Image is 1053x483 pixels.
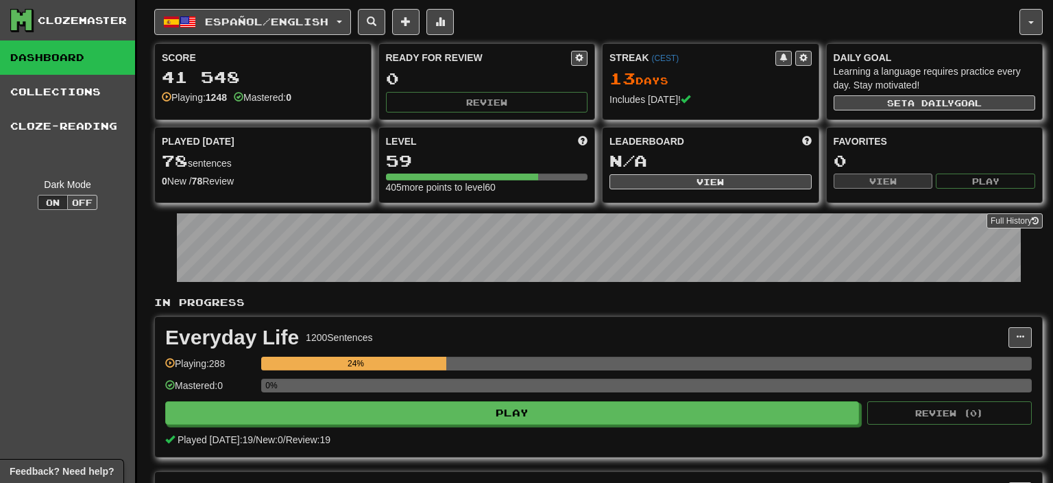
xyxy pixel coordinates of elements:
[426,9,454,35] button: More stats
[165,327,299,348] div: Everyday Life
[162,134,234,148] span: Played [DATE]
[162,152,364,170] div: sentences
[162,174,364,188] div: New / Review
[265,357,446,370] div: 24%
[386,152,588,169] div: 59
[386,180,588,194] div: 405 more points to level 60
[253,434,256,445] span: /
[286,92,291,103] strong: 0
[609,151,647,170] span: N/A
[38,14,127,27] div: Clozemaster
[834,134,1036,148] div: Favorites
[936,174,1035,189] button: Play
[165,357,254,379] div: Playing: 288
[609,69,636,88] span: 13
[154,296,1043,309] p: In Progress
[609,93,812,106] div: Includes [DATE]!
[609,134,684,148] span: Leaderboard
[651,54,679,63] a: (CEST)
[206,92,227,103] strong: 1248
[162,176,167,187] strong: 0
[802,134,812,148] span: This week in points, UTC
[386,92,588,113] button: Review
[834,174,933,189] button: View
[10,464,114,478] span: Open feedback widget
[392,9,420,35] button: Add sentence to collection
[609,174,812,189] button: View
[306,331,372,344] div: 1200 Sentences
[162,151,188,170] span: 78
[834,64,1036,92] div: Learning a language requires practice every day. Stay motivated!
[178,434,253,445] span: Played [DATE]: 19
[609,51,775,64] div: Streak
[192,176,203,187] strong: 78
[358,9,385,35] button: Search sentences
[67,195,97,210] button: Off
[205,16,328,27] span: Español / English
[162,69,364,86] div: 41 548
[10,178,125,191] div: Dark Mode
[256,434,283,445] span: New: 0
[165,401,859,425] button: Play
[162,91,227,104] div: Playing:
[386,134,417,148] span: Level
[834,95,1036,110] button: Seta dailygoal
[234,91,291,104] div: Mastered:
[386,70,588,87] div: 0
[609,70,812,88] div: Day s
[987,213,1043,228] a: Full History
[165,379,254,401] div: Mastered: 0
[154,9,351,35] button: Español/English
[578,134,588,148] span: Score more points to level up
[867,401,1032,425] button: Review (0)
[162,51,364,64] div: Score
[38,195,68,210] button: On
[834,152,1036,169] div: 0
[386,51,572,64] div: Ready for Review
[286,434,330,445] span: Review: 19
[283,434,286,445] span: /
[908,98,954,108] span: a daily
[834,51,1036,64] div: Daily Goal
